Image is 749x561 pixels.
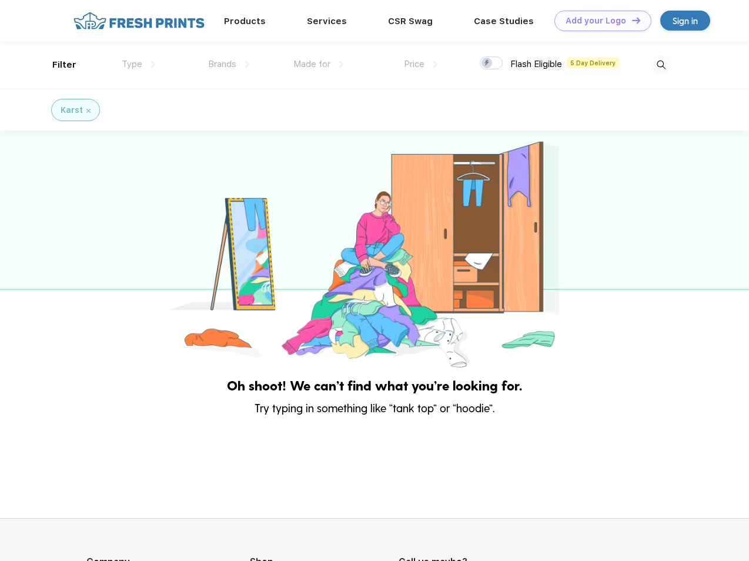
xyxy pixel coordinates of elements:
a: Products [224,16,266,26]
span: Made for [293,59,330,69]
div: Add your Logo [566,16,626,26]
img: dropdown.png [339,61,343,68]
span: Brands [208,59,236,69]
span: 5 Day Delivery [567,58,619,68]
a: CSR Swag [388,16,433,26]
img: dropdown.png [245,61,249,68]
img: filter_cancel.svg [86,109,91,113]
img: dropdown.png [433,61,437,68]
span: Type [122,59,142,69]
div: Sign in [673,14,698,28]
img: desktop_search.svg [651,55,671,75]
div: Filter [52,58,76,72]
a: Sign in [660,11,710,31]
img: fo%20logo%202.webp [70,11,208,31]
img: dropdown.png [151,61,155,68]
span: Flash Eligible [510,59,562,69]
a: Services [307,16,347,26]
span: Price [404,59,424,69]
div: Karst [61,104,83,116]
img: DT [632,17,640,24]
